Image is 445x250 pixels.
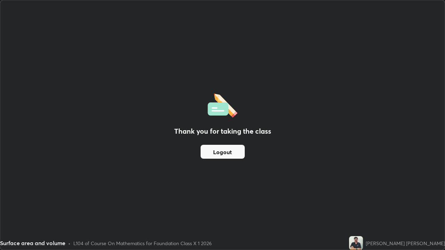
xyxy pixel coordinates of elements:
[208,91,237,118] img: offlineFeedback.1438e8b3.svg
[366,240,445,247] div: [PERSON_NAME] [PERSON_NAME]
[68,240,71,247] div: •
[174,126,271,136] h2: Thank you for taking the class
[201,145,245,159] button: Logout
[73,240,212,247] div: L104 of Course On Mathematics for Foundation Class X 1 2026
[349,236,363,250] img: 3f6f0e4d6c5b4ce592106cb56bccfedf.jpg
